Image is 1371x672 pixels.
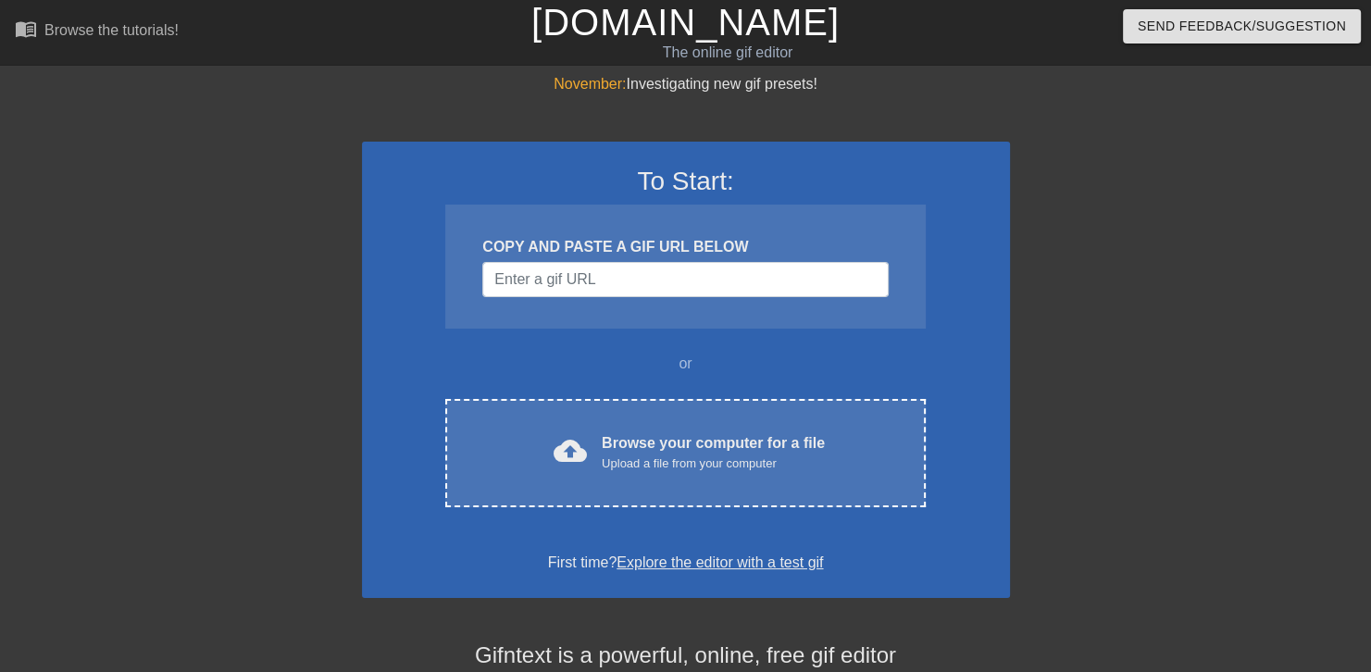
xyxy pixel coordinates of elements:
[386,552,986,574] div: First time?
[467,42,990,64] div: The online gif editor
[362,642,1010,669] h4: Gifntext is a powerful, online, free gif editor
[1123,9,1361,44] button: Send Feedback/Suggestion
[15,18,179,46] a: Browse the tutorials!
[386,166,986,197] h3: To Start:
[1138,15,1346,38] span: Send Feedback/Suggestion
[15,18,37,40] span: menu_book
[44,22,179,38] div: Browse the tutorials!
[410,353,962,375] div: or
[554,76,626,92] span: November:
[362,73,1010,95] div: Investigating new gif presets!
[482,262,888,297] input: Username
[531,2,840,43] a: [DOMAIN_NAME]
[602,432,825,473] div: Browse your computer for a file
[554,434,587,467] span: cloud_upload
[617,554,823,570] a: Explore the editor with a test gif
[602,454,825,473] div: Upload a file from your computer
[482,236,888,258] div: COPY AND PASTE A GIF URL BELOW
